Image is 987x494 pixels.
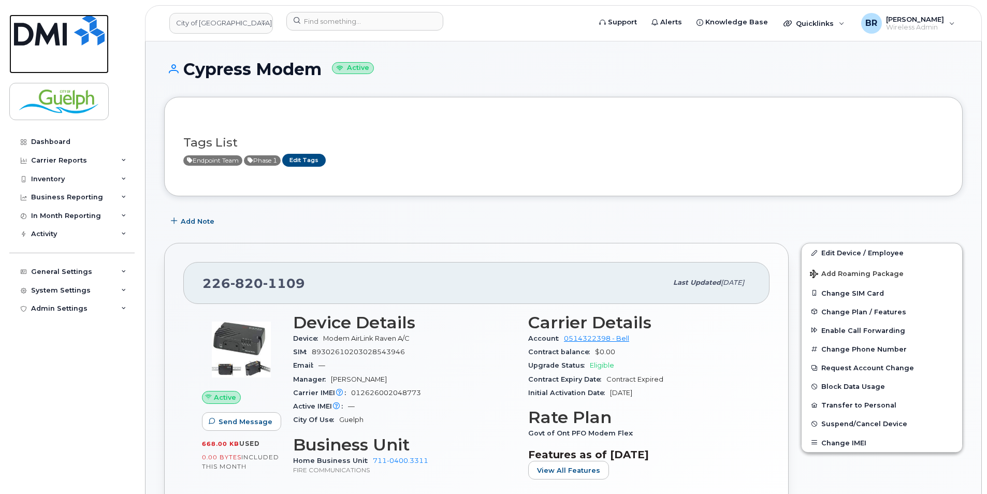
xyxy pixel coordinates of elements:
[214,393,236,402] span: Active
[230,275,263,291] span: 820
[164,212,223,230] button: Add Note
[183,155,242,166] span: Active
[164,60,963,78] h1: Cypress Modem
[293,335,323,342] span: Device
[293,348,312,356] span: SIM
[202,440,239,447] span: 668.00 KB
[802,263,962,284] button: Add Roaming Package
[802,340,962,358] button: Change Phone Number
[802,377,962,396] button: Block Data Usage
[802,433,962,452] button: Change IMEI
[293,313,516,332] h3: Device Details
[528,313,751,332] h3: Carrier Details
[528,348,595,356] span: Contract balance
[802,321,962,340] button: Enable Call Forwarding
[293,416,339,424] span: City Of Use
[263,275,305,291] span: 1109
[528,461,609,480] button: View All Features
[183,136,944,149] h3: Tags List
[239,440,260,447] span: used
[293,375,331,383] span: Manager
[351,389,421,397] span: 012626002048773
[202,453,279,470] span: included this month
[595,348,615,356] span: $0.00
[293,361,318,369] span: Email
[181,216,214,226] span: Add Note
[318,361,325,369] span: —
[293,457,373,464] span: Home Business Unit
[610,389,632,397] span: [DATE]
[348,402,355,410] span: —
[528,389,610,397] span: Initial Activation Date
[821,420,907,428] span: Suspend/Cancel Device
[802,284,962,302] button: Change SIM Card
[606,375,663,383] span: Contract Expired
[293,435,516,454] h3: Business Unit
[802,414,962,433] button: Suspend/Cancel Device
[721,279,744,286] span: [DATE]
[802,396,962,414] button: Transfer to Personal
[673,279,721,286] span: Last updated
[590,361,614,369] span: Eligible
[821,326,905,334] span: Enable Call Forwarding
[202,412,281,431] button: Send Message
[293,402,348,410] span: Active IMEI
[802,243,962,262] a: Edit Device / Employee
[528,375,606,383] span: Contract Expiry Date
[528,335,564,342] span: Account
[564,335,629,342] a: 0514322398 - Bell
[332,62,374,74] small: Active
[244,155,281,166] span: Active
[528,408,751,427] h3: Rate Plan
[312,348,405,356] span: 89302610203028543946
[339,416,364,424] span: Guelph
[293,466,516,474] p: FIRE COMMUNICATIONS
[219,417,272,427] span: Send Message
[537,466,600,475] span: View All Features
[331,375,387,383] span: [PERSON_NAME]
[202,275,305,291] span: 226
[528,361,590,369] span: Upgrade Status
[202,454,241,461] span: 0.00 Bytes
[821,308,906,315] span: Change Plan / Features
[210,318,272,381] img: image20231002-3703462-1g2m0ev.jpeg
[802,358,962,377] button: Request Account Change
[323,335,410,342] span: Modem AirLink Raven A/C
[373,457,428,464] a: 711-0400.3311
[293,389,351,397] span: Carrier IMEI
[528,448,751,461] h3: Features as of [DATE]
[802,302,962,321] button: Change Plan / Features
[528,429,638,437] span: Govt of Ont PFO Modem Flex
[810,270,904,280] span: Add Roaming Package
[282,154,326,167] a: Edit Tags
